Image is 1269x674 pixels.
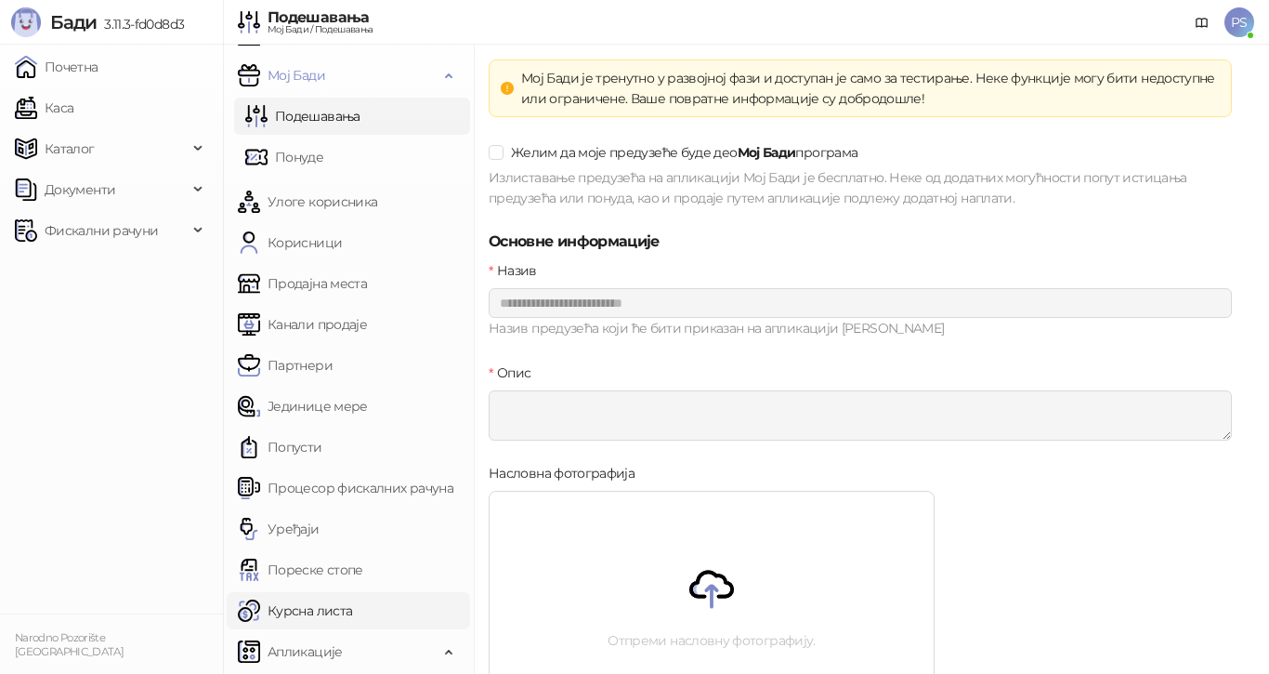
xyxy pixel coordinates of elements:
div: Подешавања [268,10,373,25]
a: Почетна [15,48,98,86]
a: Понуде [245,139,323,176]
input: Назив [489,288,1232,318]
span: Мој Бади [268,57,325,94]
a: Пореске стопе [238,551,363,588]
label: Опис [489,363,543,383]
a: Јединице мере [238,388,368,425]
a: Корисници [238,224,342,261]
div: Излиставање предузећа на апликацији Мој Бади је бесплатно. Неке од додатних могућности попут исти... [489,167,1232,208]
a: Процесор фискалних рачуна [238,469,453,507]
a: Улоге корисника [238,183,377,220]
span: Документи [45,171,115,208]
label: Насловна фотографија [489,463,647,483]
a: Документација [1187,7,1217,37]
span: Бади [50,11,97,33]
a: Продајна места [238,265,367,302]
span: 3.11.3-fd0d8d3 [97,16,184,33]
strong: Мој Бади [738,144,796,161]
textarea: Опис [489,390,1232,441]
a: Каса [15,89,73,126]
div: Мој Бади / Подешавања [268,25,373,34]
span: Желим да моје предузеће буде део програма [504,142,865,163]
span: exclamation-circle [501,82,514,95]
span: Фискални рачуни [45,212,158,249]
label: Назив [489,260,548,281]
span: PS [1224,7,1254,37]
img: Logo [11,7,41,37]
a: Партнери [238,347,333,384]
a: Подешавања [245,98,360,135]
a: Курсна листа [238,592,352,629]
a: Уређаји [238,510,320,548]
a: Попусти [238,429,322,466]
h5: Основне информације [489,231,1232,253]
span: Каталог [45,130,95,167]
div: Назив предузећа који ће бити приказан на апликацији [PERSON_NAME] [489,318,1232,340]
small: Narodno Pozorište [GEOGRAPHIC_DATA] [15,631,124,658]
a: Канали продаје [238,306,367,343]
div: Мој Бади је тренутно у развојној фази и доступан је само за тестирање. Неке функције могу бити не... [521,68,1220,109]
span: Апликације [268,633,343,670]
